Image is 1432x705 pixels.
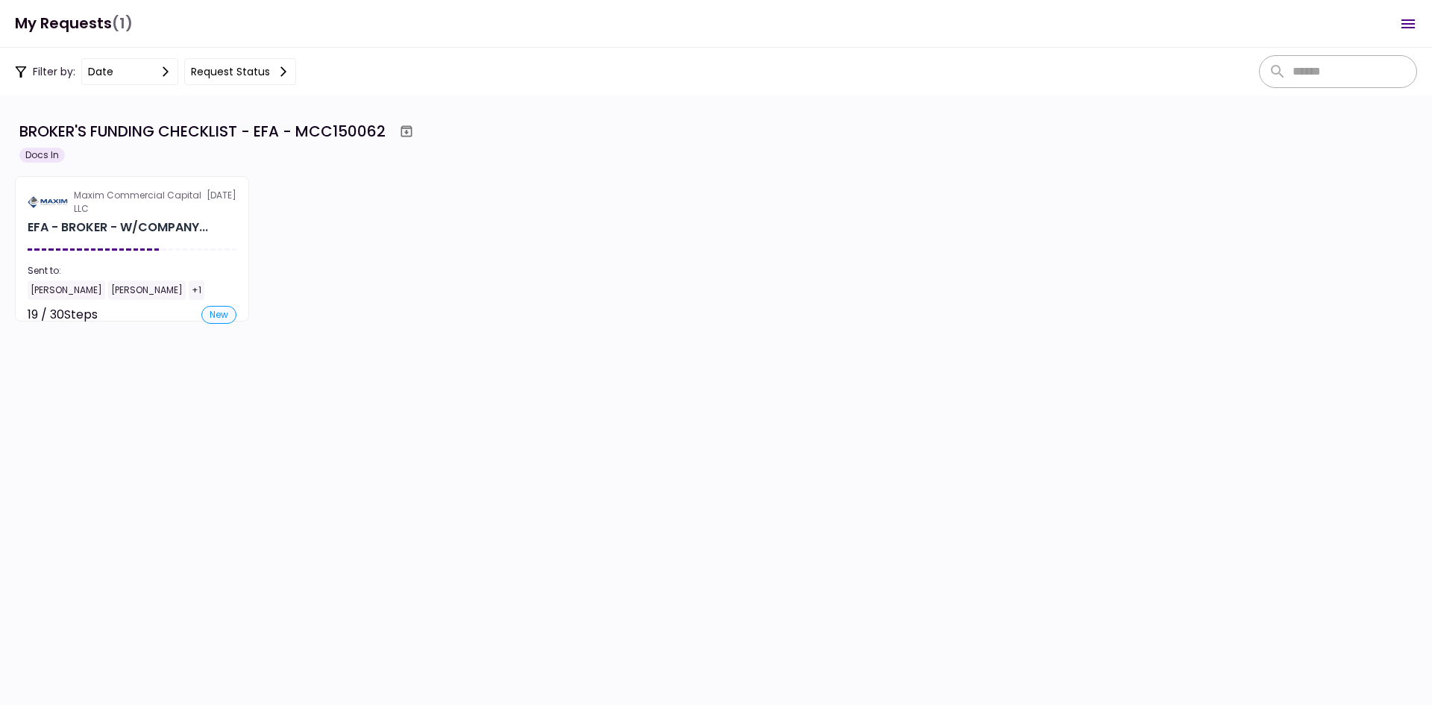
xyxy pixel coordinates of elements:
[28,189,236,216] div: [DATE]
[189,281,204,300] div: +1
[28,219,208,236] div: EFA - BROKER - W/COMPANY & GUARANTOR - FUNDING CHECKLIST
[19,148,65,163] div: Docs In
[28,195,68,209] img: Partner logo
[19,120,386,142] div: BROKER'S FUNDING CHECKLIST - EFA - MCC150062
[184,58,296,85] button: Request status
[28,306,98,324] div: 19 / 30 Steps
[74,189,207,216] div: Maxim Commercial Capital LLC
[108,281,186,300] div: [PERSON_NAME]
[15,8,133,39] h1: My Requests
[28,264,236,278] div: Sent to:
[1390,6,1426,42] button: Open menu
[201,306,236,324] div: new
[28,281,105,300] div: [PERSON_NAME]
[15,58,296,85] div: Filter by:
[393,118,420,145] button: Archive workflow
[88,63,113,80] div: date
[81,58,178,85] button: date
[112,8,133,39] span: (1)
